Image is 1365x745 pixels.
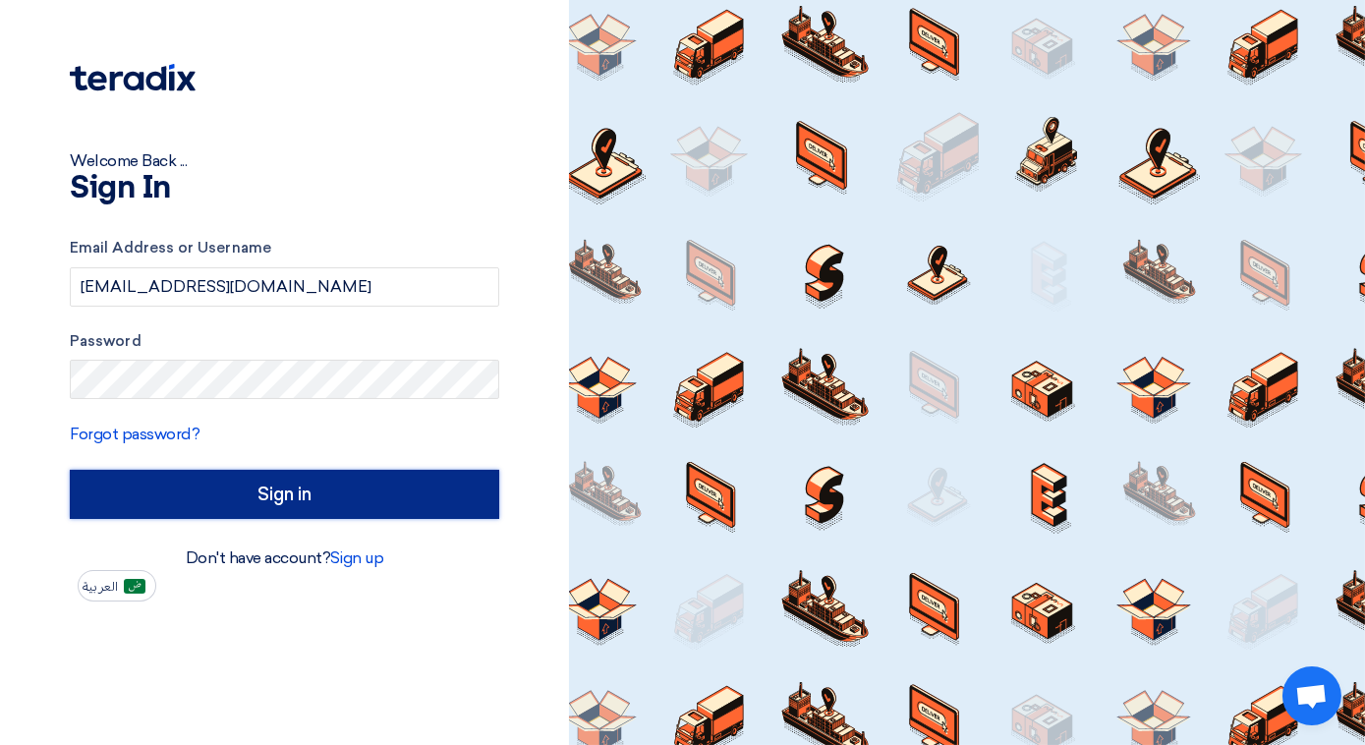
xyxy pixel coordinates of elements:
[1282,666,1341,725] div: Open chat
[70,470,499,519] input: Sign in
[70,149,499,173] div: Welcome Back ...
[78,570,156,602] button: العربية
[83,580,118,594] span: العربية
[70,173,499,204] h1: Sign In
[70,425,199,443] a: Forgot password?
[70,64,196,91] img: Teradix logo
[331,548,384,567] a: Sign up
[70,330,499,353] label: Password
[70,546,499,570] div: Don't have account?
[124,579,145,594] img: ar-AR.png
[70,267,499,307] input: Enter your business email or username
[70,237,499,259] label: Email Address or Username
